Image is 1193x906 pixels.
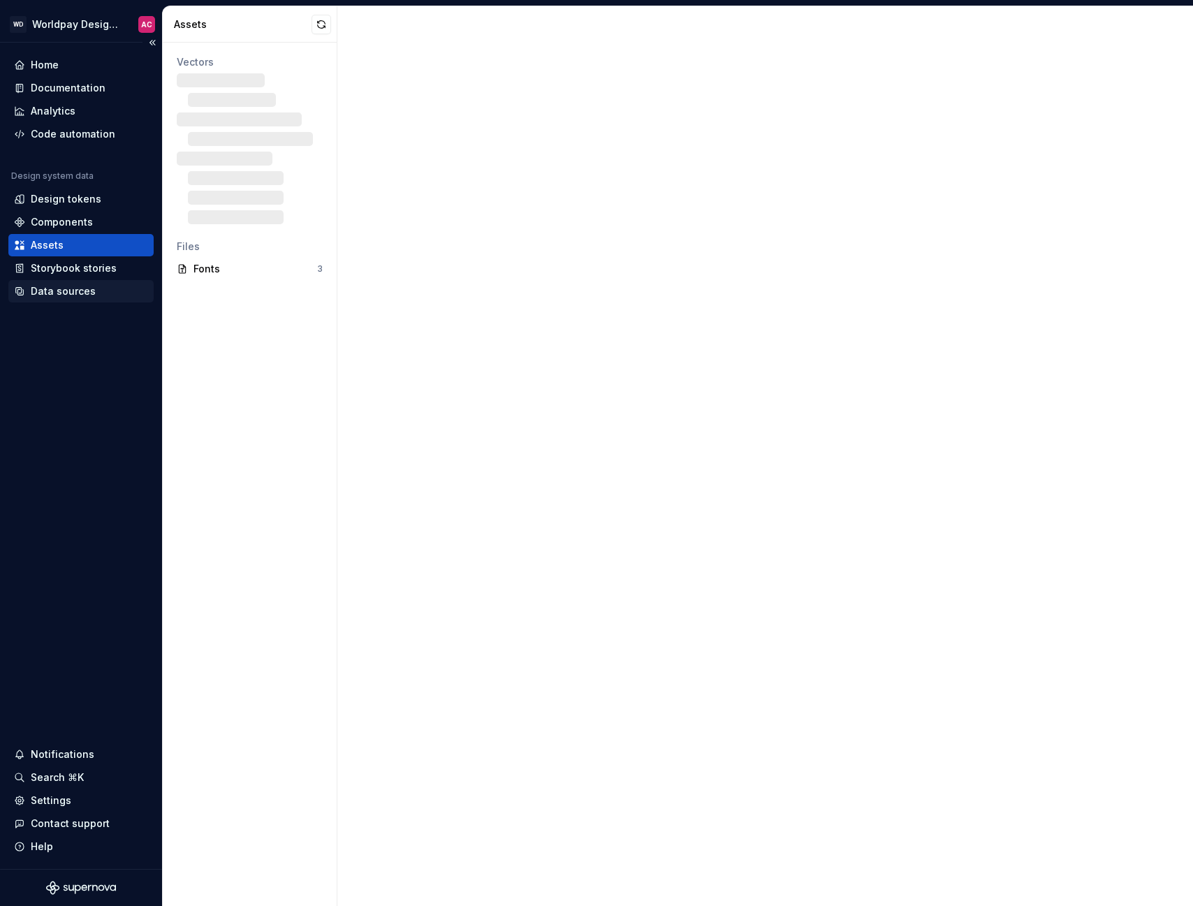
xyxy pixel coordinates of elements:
a: Fonts3 [171,258,328,280]
a: Storybook stories [8,257,154,279]
div: Documentation [31,81,105,95]
a: Components [8,211,154,233]
div: Design system data [11,170,94,182]
button: Collapse sidebar [142,33,162,52]
div: WD [10,16,27,33]
button: WDWorldpay Design SystemAC [3,9,159,39]
div: Code automation [31,127,115,141]
div: 3 [317,263,323,275]
div: Fonts [193,262,317,276]
div: Home [31,58,59,72]
a: Data sources [8,280,154,302]
a: Assets [8,234,154,256]
div: Assets [174,17,312,31]
div: Vectors [177,55,323,69]
div: Components [31,215,93,229]
div: Design tokens [31,192,101,206]
div: Settings [31,794,71,808]
div: Notifications [31,747,94,761]
a: Documentation [8,77,154,99]
a: Code automation [8,123,154,145]
a: Home [8,54,154,76]
div: Data sources [31,284,96,298]
button: Notifications [8,743,154,766]
div: Storybook stories [31,261,117,275]
a: Analytics [8,100,154,122]
button: Help [8,835,154,858]
a: Design tokens [8,188,154,210]
button: Search ⌘K [8,766,154,789]
div: Contact support [31,817,110,831]
div: Search ⌘K [31,770,84,784]
svg: Supernova Logo [46,881,116,895]
div: Help [31,840,53,854]
a: Settings [8,789,154,812]
button: Contact support [8,812,154,835]
div: Analytics [31,104,75,118]
div: Assets [31,238,64,252]
div: Worldpay Design System [32,17,122,31]
div: Files [177,240,323,254]
div: AC [141,19,152,30]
